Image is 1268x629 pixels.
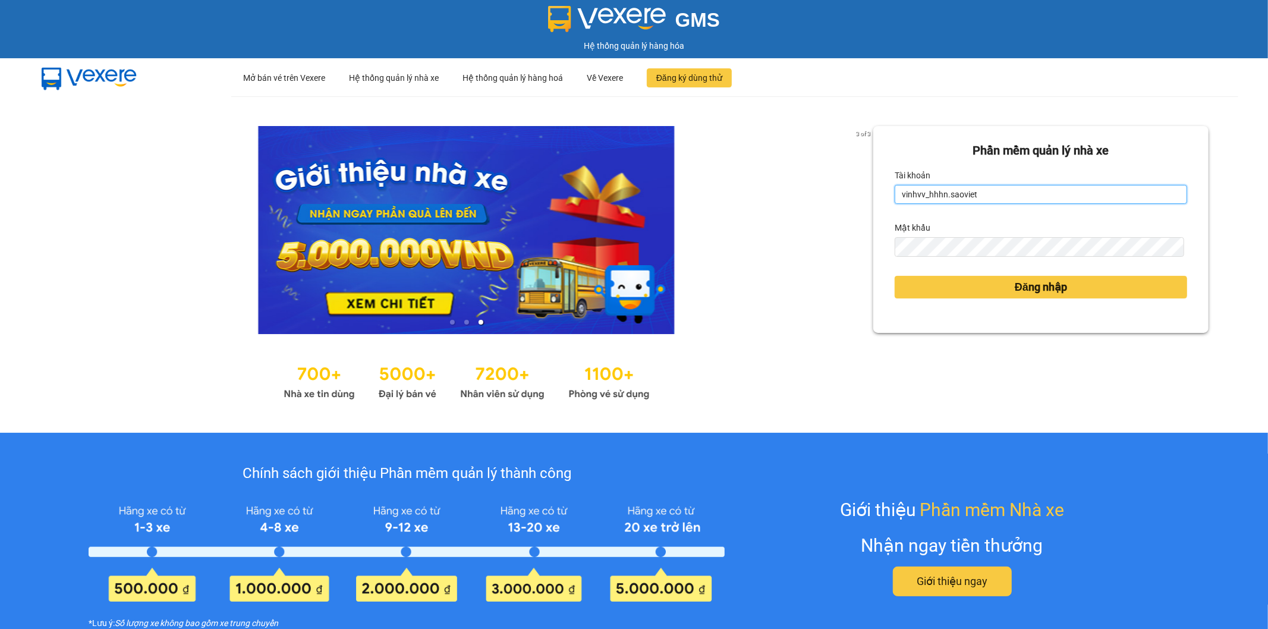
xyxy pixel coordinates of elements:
div: Giới thiệu [840,496,1064,524]
img: policy-intruduce-detail.png [89,500,725,602]
label: Tài khoản [895,166,930,185]
li: slide item 3 [479,320,483,325]
div: Hệ thống quản lý hàng hóa [3,39,1265,52]
button: Đăng ký dùng thử [647,68,732,87]
img: Statistics.png [284,358,650,403]
div: Chính sách giới thiệu Phần mềm quản lý thành công [89,463,725,485]
a: GMS [548,18,720,27]
div: Mở bán vé trên Vexere [243,59,325,97]
label: Mật khẩu [895,218,930,237]
input: Mật khẩu [895,237,1184,256]
span: Phần mềm Nhà xe [920,496,1064,524]
img: mbUUG5Q.png [30,58,149,98]
button: next slide / item [857,126,873,334]
li: slide item 1 [450,320,455,325]
div: Về Vexere [587,59,623,97]
button: Đăng nhập [895,276,1187,298]
div: Phần mềm quản lý nhà xe [895,141,1187,160]
span: GMS [675,9,720,31]
li: slide item 2 [464,320,469,325]
div: Hệ thống quản lý hàng hoá [462,59,563,97]
div: Nhận ngay tiền thưởng [861,531,1043,559]
span: Đăng nhập [1015,279,1067,295]
div: Hệ thống quản lý nhà xe [349,59,439,97]
img: logo 2 [548,6,666,32]
input: Tài khoản [895,185,1187,204]
span: Giới thiệu ngay [917,573,987,590]
span: Đăng ký dùng thử [656,71,722,84]
button: previous slide / item [59,126,76,334]
button: Giới thiệu ngay [893,567,1012,596]
p: 3 of 3 [852,126,873,141]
